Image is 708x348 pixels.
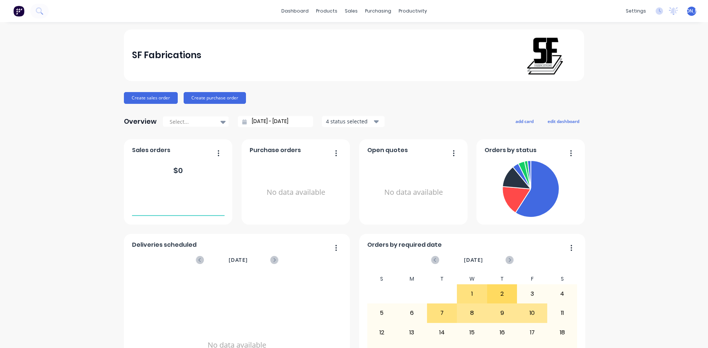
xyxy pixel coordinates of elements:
img: SF Fabrications [524,35,566,75]
div: 9 [487,304,517,322]
button: add card [511,116,538,126]
div: Overview [124,114,157,129]
div: 16 [487,323,517,342]
span: Orders by status [485,146,537,155]
div: 5 [367,304,397,322]
div: 3 [517,285,547,303]
button: edit dashboard [543,116,584,126]
div: 18 [548,323,577,342]
button: 4 status selected [322,116,385,127]
div: 4 status selected [326,117,372,125]
span: Purchase orders [250,146,301,155]
div: sales [341,6,361,17]
div: $ 0 [173,165,183,176]
div: 14 [427,323,457,342]
span: Deliveries scheduled [132,240,197,249]
div: T [487,274,517,284]
span: Sales orders [132,146,170,155]
div: No data available [367,158,460,227]
div: 13 [397,323,427,342]
div: 6 [397,304,427,322]
div: T [427,274,457,284]
span: [DATE] [464,256,483,264]
div: M [397,274,427,284]
span: [DATE] [229,256,248,264]
button: Create purchase order [184,92,246,104]
div: settings [622,6,650,17]
div: No data available [250,158,342,227]
div: 8 [457,304,487,322]
div: 17 [517,323,547,342]
a: dashboard [278,6,312,17]
div: 10 [517,304,547,322]
div: S [547,274,577,284]
div: 15 [457,323,487,342]
span: Open quotes [367,146,408,155]
div: 2 [487,285,517,303]
div: productivity [395,6,431,17]
div: S [367,274,397,284]
span: Orders by required date [367,240,442,249]
img: Factory [13,6,24,17]
div: 12 [367,323,397,342]
div: products [312,6,341,17]
div: 11 [548,304,577,322]
div: W [457,274,487,284]
div: 1 [457,285,487,303]
div: 7 [427,304,457,322]
button: Create sales order [124,92,178,104]
div: F [517,274,547,284]
div: purchasing [361,6,395,17]
div: 4 [548,285,577,303]
div: SF Fabrications [132,48,201,63]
